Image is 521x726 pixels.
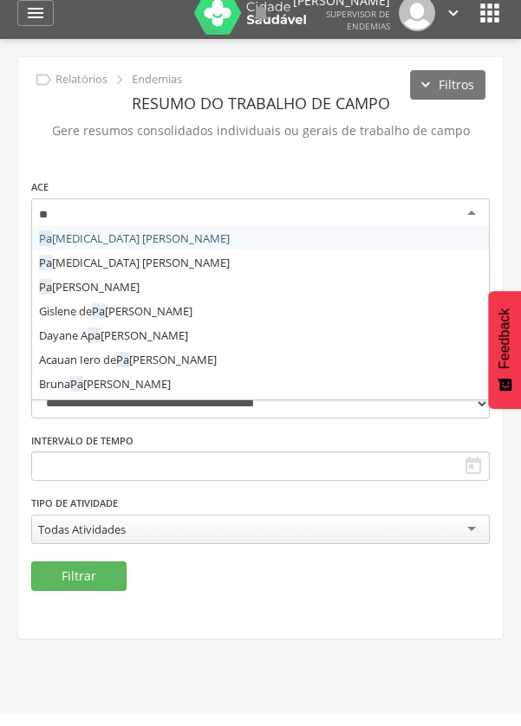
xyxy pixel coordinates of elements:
div: Dayane A [PERSON_NAME] [32,336,489,360]
div: [PERSON_NAME] [PERSON_NAME] [PERSON_NAME] [32,409,489,433]
div: Todas Atividades [38,535,126,550]
span: Pa [116,365,129,380]
div: Acauan Iero de [PERSON_NAME] [32,360,489,385]
span: Pa [70,389,83,405]
span: Pa [39,292,52,308]
i:  [444,16,463,36]
span: Pa [92,316,105,332]
a:  [444,8,463,44]
i:  [34,83,53,102]
div: [MEDICAL_DATA] [PERSON_NAME] [32,263,489,288]
span: Supervisor de Endemias [326,21,390,45]
span: Pa [39,243,52,259]
div: [PERSON_NAME] [32,288,489,312]
header: Resumo do Trabalho de Campo [31,100,490,132]
i:  [110,83,129,102]
a:  [17,13,54,39]
button: Filtrar [31,574,127,604]
p: Gere resumos consolidados individuais ou gerais de trabalho de campo [31,132,490,156]
p: [PERSON_NAME] [293,8,390,20]
span: Pa [39,268,52,283]
a:  [251,8,271,44]
i:  [476,12,504,40]
span: Feedback [497,321,512,382]
div: Gislene de [PERSON_NAME] [32,312,489,336]
button: Feedback - Mostrar pesquisa [488,304,521,422]
span: pa [88,340,101,356]
button: Filtros [410,83,485,113]
div: Bruna [PERSON_NAME] [32,385,489,409]
i:  [25,16,46,36]
p: Endemias [132,86,182,100]
label: Tipo de Atividade [31,509,118,523]
p: Relatórios [55,86,107,100]
i:  [463,469,484,489]
label: ACE [31,193,49,207]
label: Intervalo de Tempo [31,447,134,461]
div: [MEDICAL_DATA] [PERSON_NAME] [32,239,489,263]
i:  [251,16,271,36]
